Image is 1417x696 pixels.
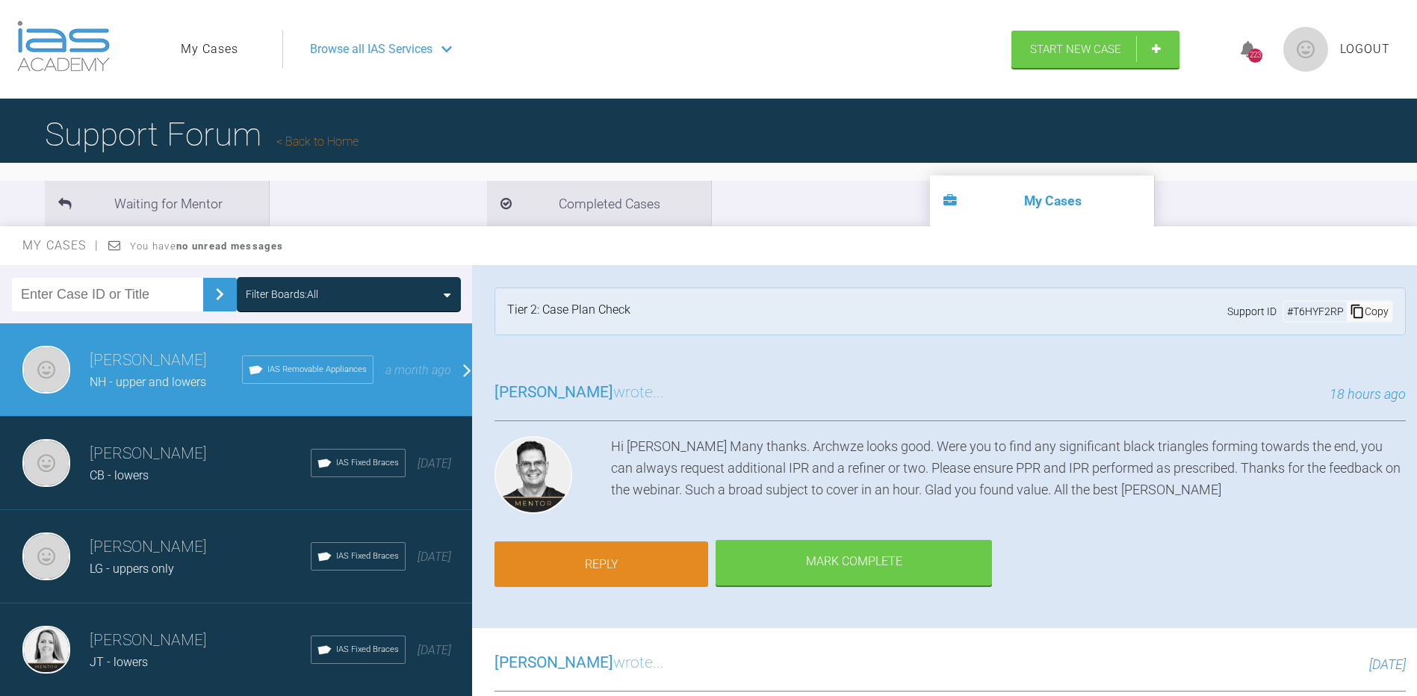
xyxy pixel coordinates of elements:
[22,346,70,394] img: Peter Steele
[487,181,711,226] li: Completed Cases
[716,540,992,586] div: Mark Complete
[1340,40,1390,59] a: Logout
[1283,27,1328,72] img: profile.png
[494,383,613,401] span: [PERSON_NAME]
[494,541,708,588] a: Reply
[246,286,318,302] div: Filter Boards: All
[494,436,572,514] img: Geoff Stone
[1330,386,1406,402] span: 18 hours ago
[45,181,269,226] li: Waiting for Mentor
[176,240,283,252] strong: no unread messages
[90,562,174,576] span: LG - uppers only
[336,550,399,563] span: IAS Fixed Braces
[418,643,451,657] span: [DATE]
[45,108,359,161] h1: Support Forum
[494,650,664,676] h3: wrote...
[22,238,99,252] span: My Cases
[90,468,149,482] span: CB - lowers
[611,436,1406,520] div: Hi [PERSON_NAME] Many thanks. Archwze looks good. Were you to find any significant black triangle...
[90,535,311,560] h3: [PERSON_NAME]
[336,643,399,656] span: IAS Fixed Braces
[22,439,70,487] img: Peter Steele
[90,348,242,373] h3: [PERSON_NAME]
[90,375,206,389] span: NH - upper and lowers
[418,456,451,470] span: [DATE]
[17,21,110,72] img: logo-light.3e3ef733.png
[336,456,399,470] span: IAS Fixed Braces
[12,278,203,311] input: Enter Case ID or Title
[22,626,70,674] img: Emma Dougherty
[1011,31,1179,68] a: Start New Case
[130,240,283,252] span: You have
[418,550,451,564] span: [DATE]
[310,40,432,59] span: Browse all IAS Services
[385,363,451,377] span: a month ago
[1347,302,1392,321] div: Copy
[22,532,70,580] img: Peter Steele
[1248,49,1262,63] div: 223
[494,653,613,671] span: [PERSON_NAME]
[1030,43,1121,56] span: Start New Case
[930,175,1154,226] li: My Cases
[208,282,232,306] img: chevronRight.28bd32b0.svg
[1369,656,1406,672] span: [DATE]
[181,40,238,59] a: My Cases
[507,300,630,323] div: Tier 2: Case Plan Check
[90,628,311,653] h3: [PERSON_NAME]
[1227,303,1277,320] span: Support ID
[1284,303,1347,320] div: # T6HYF2RP
[267,363,367,376] span: IAS Removable Appliances
[90,655,148,669] span: JT - lowers
[276,134,359,149] a: Back to Home
[494,380,664,406] h3: wrote...
[90,441,311,467] h3: [PERSON_NAME]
